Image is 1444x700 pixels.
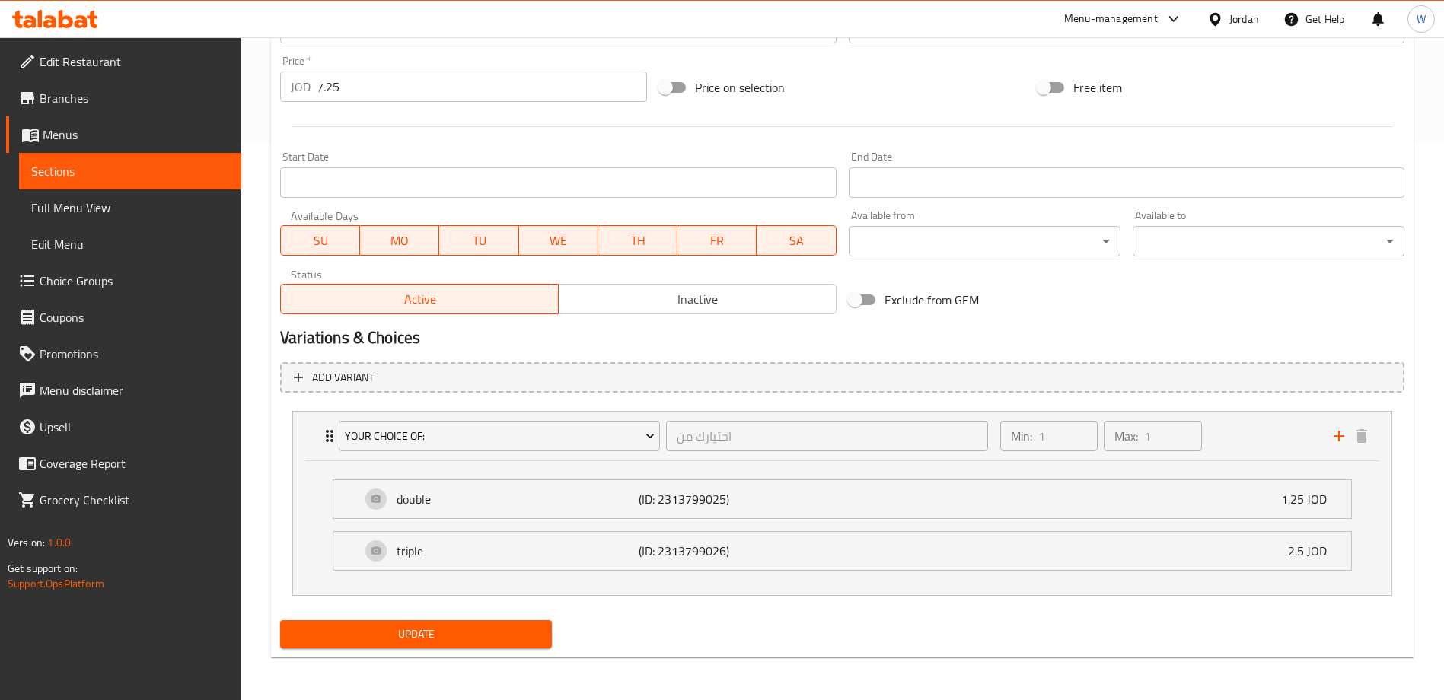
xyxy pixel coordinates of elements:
p: double [397,490,639,508]
button: add [1328,425,1350,447]
span: Choice Groups [40,272,229,290]
button: delete [1350,425,1373,447]
a: Upsell [6,409,241,445]
div: ​ [1133,226,1404,256]
span: Edit Restaurant [40,52,229,71]
span: TU [445,230,512,252]
button: MO [360,225,439,256]
span: Exclude from GEM [885,291,979,309]
span: Get support on: [8,558,78,578]
a: Promotions [6,336,241,372]
button: SU [280,225,360,256]
span: 1.0.0 [47,533,71,552]
a: Edit Menu [19,226,241,262]
span: Coverage Report [40,454,229,473]
span: Free item [1073,78,1122,97]
input: Please enter price [317,72,647,102]
span: FR [684,230,751,252]
span: SU [287,230,354,252]
p: Min: [1011,427,1032,445]
span: Upsell [40,418,229,436]
a: Choice Groups [6,262,241,299]
li: ExpandExpandExpand [280,405,1404,602]
button: SA [757,225,836,256]
div: Menu-management [1064,10,1158,28]
span: Active [287,288,553,310]
a: Menus [6,116,241,153]
div: Expand [333,480,1351,518]
span: Inactive [565,288,830,310]
a: Sections [19,153,241,189]
button: Active [280,284,559,314]
span: Sections [31,162,229,180]
div: ​ [849,226,1120,256]
span: Menus [43,126,229,144]
p: (ID: 2313799025) [639,490,800,508]
div: Expand [333,532,1351,570]
p: triple [397,542,639,560]
span: W [1417,11,1426,27]
button: TU [439,225,518,256]
a: Branches [6,80,241,116]
a: Support.OpsPlatform [8,574,104,593]
button: Update [280,620,552,648]
p: 2.5 JOD [1288,542,1339,560]
a: Grocery Checklist [6,482,241,518]
span: Coupons [40,308,229,326]
span: Menu disclaimer [40,381,229,399]
button: FR [677,225,757,256]
span: Promotions [40,345,229,363]
a: Menu disclaimer [6,372,241,409]
p: 1.25 JOD [1281,490,1339,508]
button: WE [519,225,598,256]
span: Add variant [312,368,374,387]
span: SA [763,230,830,252]
a: Edit Restaurant [6,43,241,80]
span: Version: [8,533,45,552]
p: Max: [1114,427,1138,445]
span: MO [366,230,433,252]
p: JOD [291,78,311,96]
div: Expand [293,412,1391,460]
span: Grocery Checklist [40,491,229,509]
span: your choice of: [345,427,655,446]
div: Jordan [1229,11,1259,27]
button: Inactive [558,284,837,314]
a: Full Menu View [19,189,241,226]
span: TH [604,230,671,252]
span: Branches [40,89,229,107]
a: Coupons [6,299,241,336]
button: your choice of: [339,421,660,451]
span: Update [292,625,540,644]
span: Price on selection [695,78,785,97]
button: Add variant [280,362,1404,393]
h2: Variations & Choices [280,326,1404,349]
p: (ID: 2313799026) [639,542,800,560]
a: Coverage Report [6,445,241,482]
span: Edit Menu [31,235,229,253]
span: Full Menu View [31,199,229,217]
button: TH [598,225,677,256]
span: WE [525,230,592,252]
